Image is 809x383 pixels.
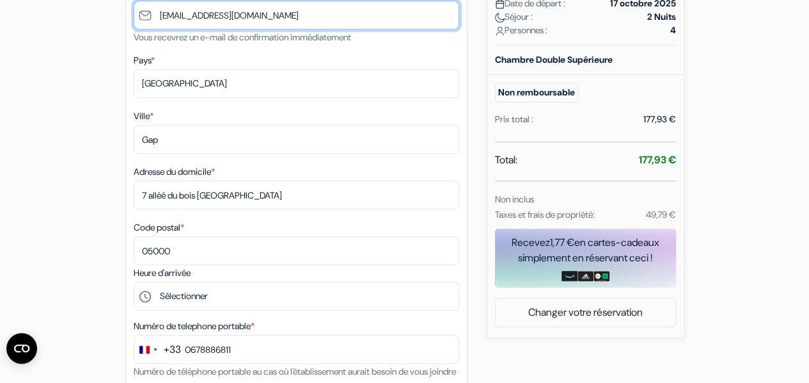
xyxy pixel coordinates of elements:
[495,83,578,102] small: Non remboursable
[645,209,675,220] small: 49,79 €
[495,152,517,168] span: Total:
[495,26,505,36] img: user_icon.svg
[495,193,534,205] small: Non inclus
[647,10,676,24] strong: 2 Nuits
[134,320,255,333] label: Numéro de telephone portable
[577,271,593,281] img: adidas-card.png
[134,336,181,363] button: Change country, selected France (+33)
[495,209,595,220] small: Taxes et frais de propriété:
[134,110,153,123] label: Ville
[562,271,577,281] img: amazon-card-no-text.png
[495,235,676,266] div: Recevez en cartes-cadeaux simplement en réservant ceci !
[134,221,184,234] label: Code postal
[643,113,676,126] div: 177,93 €
[134,1,459,29] input: Entrer adresse e-mail
[670,24,676,37] strong: 4
[134,31,351,43] small: Vous recevrez un e-mail de confirmation immédiatement
[639,153,676,167] strong: 177,93 €
[134,335,459,364] input: 6 12 34 56 78
[550,236,574,249] span: 1,77 €
[495,113,533,126] div: Prix total :
[495,10,533,24] span: Séjour :
[164,342,181,357] div: +33
[134,366,456,377] small: Numéro de téléphone portable au cas où l'établissement aurait besoin de vous joindre
[6,333,37,364] button: Ouvrir le widget CMP
[495,54,613,65] b: Chambre Double Supérieure
[593,271,609,281] img: uber-uber-eats-card.png
[495,24,547,37] span: Personnes :
[495,13,505,22] img: moon.svg
[134,266,191,280] label: Heure d'arrivée
[496,300,675,325] a: Changer votre réservation
[134,54,155,67] label: Pays
[134,165,215,179] label: Adresse du domicile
